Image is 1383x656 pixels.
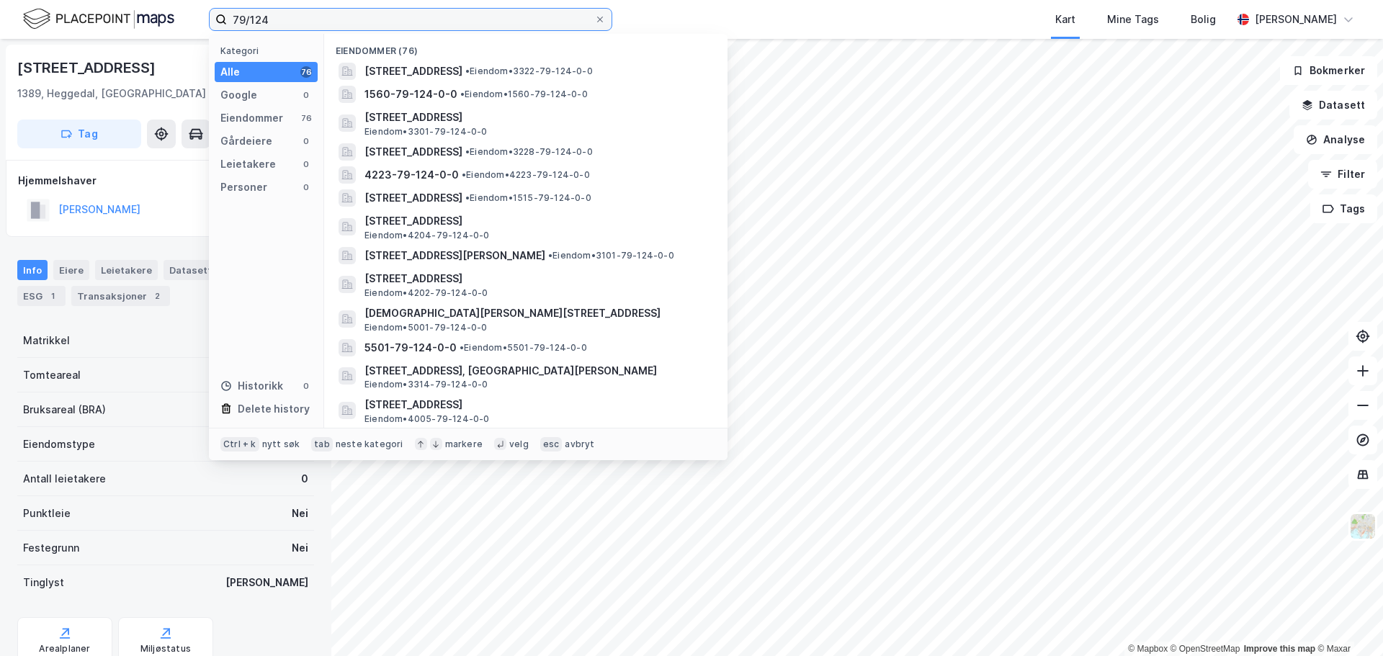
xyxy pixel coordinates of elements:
[311,437,333,451] div: tab
[1128,644,1168,654] a: Mapbox
[95,260,158,280] div: Leietakere
[17,286,66,306] div: ESG
[364,396,710,413] span: [STREET_ADDRESS]
[364,305,710,322] span: [DEMOGRAPHIC_DATA][PERSON_NAME][STREET_ADDRESS]
[364,230,490,241] span: Eiendom • 4204-79-124-0-0
[445,439,483,450] div: markere
[150,289,164,303] div: 2
[220,109,283,127] div: Eiendommer
[364,143,462,161] span: [STREET_ADDRESS]
[1171,644,1240,654] a: OpenStreetMap
[548,250,552,261] span: •
[71,286,170,306] div: Transaksjoner
[300,66,312,78] div: 76
[23,574,64,591] div: Tinglyst
[1349,513,1377,540] img: Z
[17,56,158,79] div: [STREET_ADDRESS]
[220,132,272,150] div: Gårdeiere
[540,437,563,451] div: esc
[17,85,206,102] div: 1389, Heggedal, [GEOGRAPHIC_DATA]
[364,379,488,390] span: Eiendom • 3314-79-124-0-0
[300,112,312,124] div: 76
[364,362,710,379] span: [STREET_ADDRESS], [GEOGRAPHIC_DATA][PERSON_NAME]
[364,166,459,184] span: 4223-79-124-0-0
[465,192,591,204] span: Eiendom • 1515-79-124-0-0
[364,109,710,126] span: [STREET_ADDRESS]
[220,63,240,81] div: Alle
[292,505,308,522] div: Nei
[140,643,191,655] div: Miljøstatus
[364,212,710,230] span: [STREET_ADDRESS]
[364,247,545,264] span: [STREET_ADDRESS][PERSON_NAME]
[220,86,257,104] div: Google
[300,158,312,170] div: 0
[227,9,594,30] input: Søk på adresse, matrikkel, gårdeiere, leietakere eller personer
[164,260,218,280] div: Datasett
[364,322,488,333] span: Eiendom • 5001-79-124-0-0
[364,63,462,80] span: [STREET_ADDRESS]
[220,179,267,196] div: Personer
[364,126,488,138] span: Eiendom • 3301-79-124-0-0
[225,574,308,591] div: [PERSON_NAME]
[324,34,728,60] div: Eiendommer (76)
[1280,56,1377,85] button: Bokmerker
[262,439,300,450] div: nytt søk
[1255,11,1337,28] div: [PERSON_NAME]
[300,89,312,101] div: 0
[53,260,89,280] div: Eiere
[460,342,464,353] span: •
[23,436,95,453] div: Eiendomstype
[23,539,79,557] div: Festegrunn
[1311,587,1383,656] div: Kontrollprogram for chat
[23,470,106,487] div: Antall leietakere
[23,367,81,384] div: Tomteareal
[465,192,470,203] span: •
[18,172,313,189] div: Hjemmelshaver
[465,146,593,158] span: Eiendom • 3228-79-124-0-0
[364,413,490,425] span: Eiendom • 4005-79-124-0-0
[336,439,403,450] div: neste kategori
[45,289,60,303] div: 1
[364,270,710,287] span: [STREET_ADDRESS]
[460,89,465,99] span: •
[292,539,308,557] div: Nei
[1311,587,1383,656] iframe: Chat Widget
[220,156,276,173] div: Leietakere
[1310,194,1377,223] button: Tags
[1294,125,1377,154] button: Analyse
[17,120,141,148] button: Tag
[460,89,588,100] span: Eiendom • 1560-79-124-0-0
[23,505,71,522] div: Punktleie
[301,470,308,487] div: 0
[465,66,470,76] span: •
[1244,644,1315,654] a: Improve this map
[565,439,594,450] div: avbryt
[300,135,312,147] div: 0
[39,643,90,655] div: Arealplaner
[23,6,174,32] img: logo.f888ab2527a4732fd821a326f86c7f29.svg
[460,342,587,354] span: Eiendom • 5501-79-124-0-0
[300,181,312,193] div: 0
[364,339,457,356] span: 5501-79-124-0-0
[1191,11,1216,28] div: Bolig
[465,146,470,157] span: •
[17,260,48,280] div: Info
[1308,160,1377,189] button: Filter
[1107,11,1159,28] div: Mine Tags
[23,332,70,349] div: Matrikkel
[220,437,259,451] div: Ctrl + k
[220,45,318,56] div: Kategori
[1055,11,1075,28] div: Kart
[23,401,106,418] div: Bruksareal (BRA)
[220,377,283,395] div: Historikk
[364,287,488,299] span: Eiendom • 4202-79-124-0-0
[462,169,590,181] span: Eiendom • 4223-79-124-0-0
[300,380,312,392] div: 0
[548,250,674,261] span: Eiendom • 3101-79-124-0-0
[364,86,457,103] span: 1560-79-124-0-0
[465,66,593,77] span: Eiendom • 3322-79-124-0-0
[509,439,529,450] div: velg
[462,169,466,180] span: •
[1289,91,1377,120] button: Datasett
[364,189,462,207] span: [STREET_ADDRESS]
